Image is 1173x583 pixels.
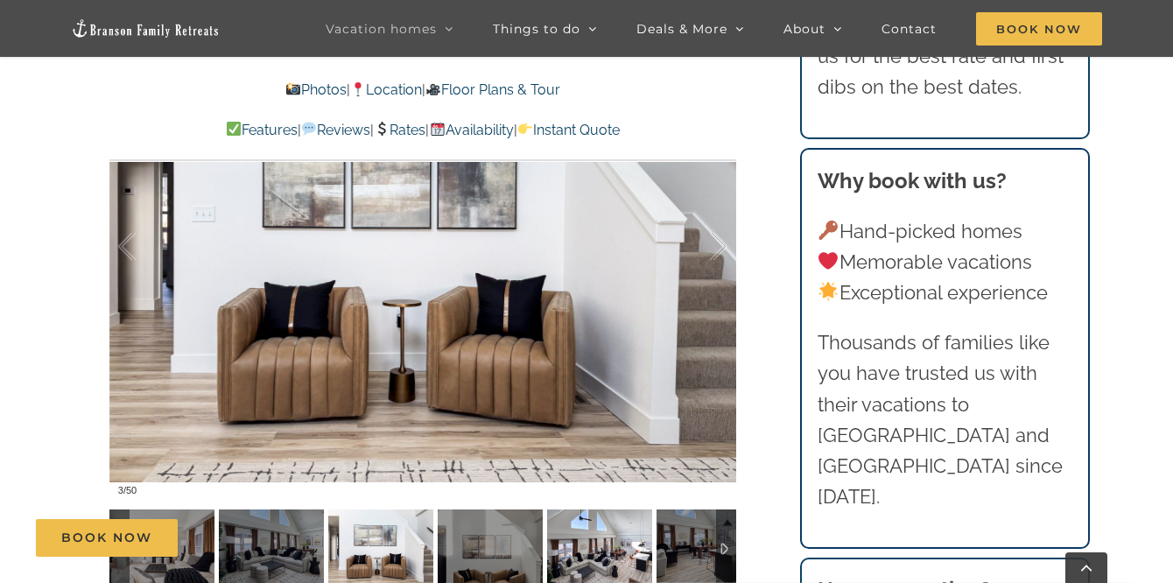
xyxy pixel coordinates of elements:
a: Features [226,122,298,138]
h3: Why book with us? [818,165,1073,197]
img: 💲 [375,122,389,136]
img: ✅ [227,122,241,136]
a: Rates [374,122,425,138]
span: Deals & More [636,23,727,35]
a: Location [350,81,422,98]
span: Things to do [493,23,580,35]
img: 🔑 [818,221,838,240]
p: Hand-picked homes Memorable vacations Exceptional experience [818,216,1073,309]
span: Book Now [976,12,1102,46]
img: 💬 [302,122,316,136]
span: Vacation homes [326,23,437,35]
a: Photos [284,81,346,98]
img: Branson Family Retreats Logo [71,18,220,39]
img: 🌟 [818,282,838,301]
p: | | | | [109,119,736,142]
img: 📆 [431,122,445,136]
a: Availability [429,122,513,138]
img: 📸 [286,82,300,96]
img: 🎥 [426,82,440,96]
img: 📍 [351,82,365,96]
span: Contact [882,23,937,35]
a: Floor Plans & Tour [425,81,560,98]
span: About [783,23,825,35]
img: 👉 [518,122,532,136]
a: Reviews [301,122,370,138]
p: Thousands of families like you have trusted us with their vacations to [GEOGRAPHIC_DATA] and [GEO... [818,327,1073,512]
a: Instant Quote [517,122,620,138]
p: | | [109,79,736,102]
a: Book Now [36,519,178,557]
img: ❤️ [818,251,838,270]
span: Book Now [61,530,152,545]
